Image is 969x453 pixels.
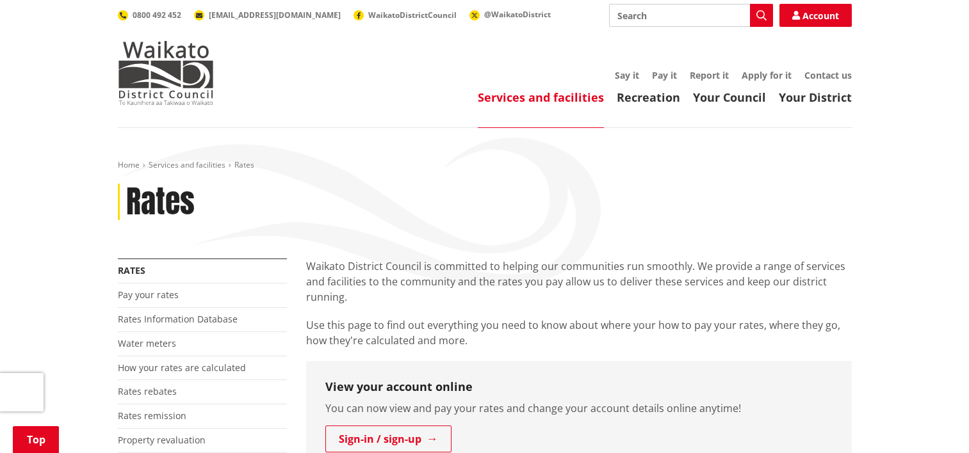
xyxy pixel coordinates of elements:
[693,90,766,105] a: Your Council
[118,160,852,171] nav: breadcrumb
[325,380,833,394] h3: View your account online
[742,69,792,81] a: Apply for it
[118,159,140,170] a: Home
[652,69,677,81] a: Pay it
[118,337,176,349] a: Water meters
[209,10,341,20] span: [EMAIL_ADDRESS][DOMAIN_NAME]
[118,41,214,105] img: Waikato District Council - Te Kaunihera aa Takiwaa o Waikato
[194,10,341,20] a: [EMAIL_ADDRESS][DOMAIN_NAME]
[617,90,680,105] a: Recreation
[325,425,452,452] a: Sign-in / sign-up
[118,385,177,397] a: Rates rebates
[469,9,551,20] a: @WaikatoDistrict
[126,184,195,221] h1: Rates
[133,10,181,20] span: 0800 492 452
[615,69,639,81] a: Say it
[118,434,206,446] a: Property revaluation
[779,4,852,27] a: Account
[306,258,852,305] p: Waikato District Council is committed to helping our communities run smoothly. We provide a range...
[234,159,254,170] span: Rates
[484,9,551,20] span: @WaikatoDistrict
[690,69,729,81] a: Report it
[804,69,852,81] a: Contact us
[368,10,457,20] span: WaikatoDistrictCouncil
[118,10,181,20] a: 0800 492 452
[779,90,852,105] a: Your District
[118,289,179,301] a: Pay your rates
[325,401,833,416] p: You can now view and pay your rates and change your account details online anytime!
[118,362,246,374] a: How your rates are calculated
[478,90,604,105] a: Services and facilities
[118,409,186,422] a: Rates remission
[354,10,457,20] a: WaikatoDistrictCouncil
[118,313,238,325] a: Rates Information Database
[149,159,225,170] a: Services and facilities
[118,264,145,276] a: Rates
[609,4,773,27] input: Search input
[13,426,59,453] a: Top
[306,317,852,348] p: Use this page to find out everything you need to know about where your how to pay your rates, whe...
